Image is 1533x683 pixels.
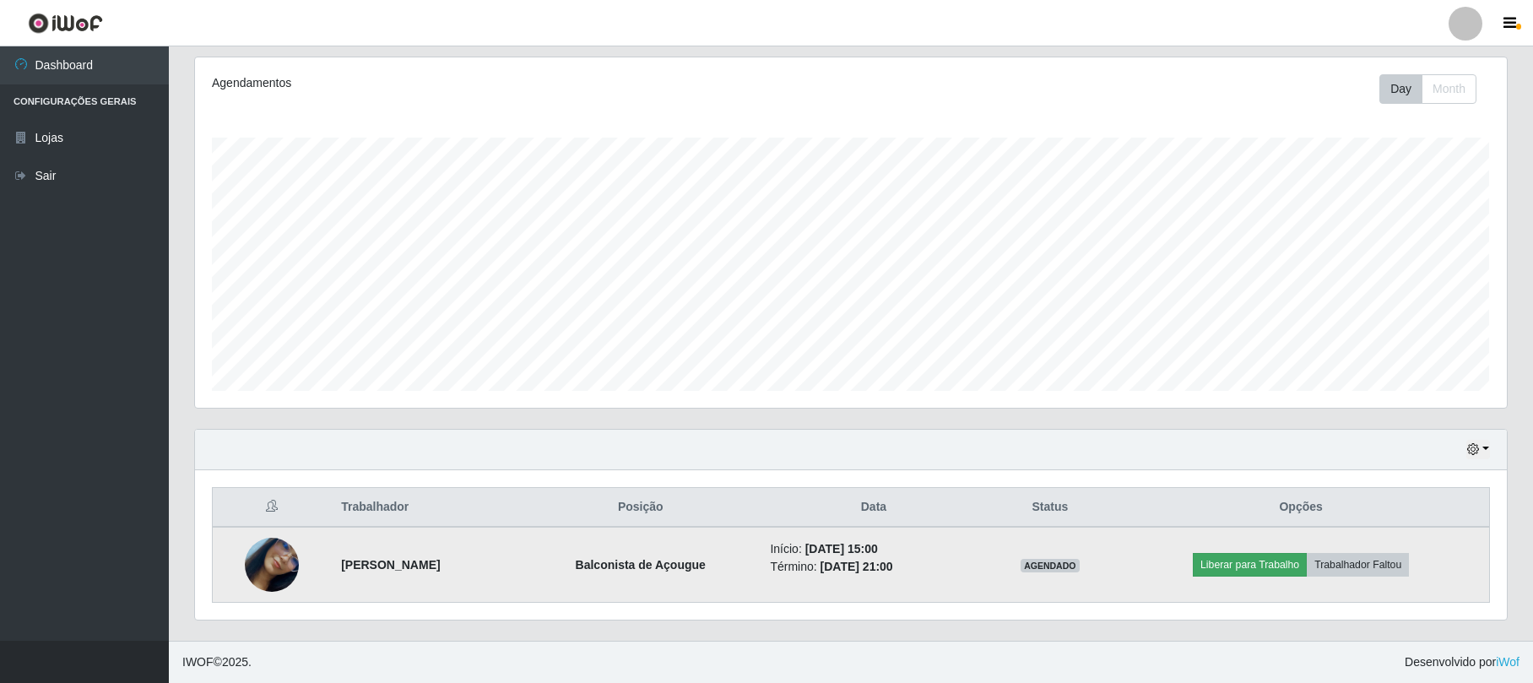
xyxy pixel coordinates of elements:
[331,488,521,528] th: Trabalhador
[1193,553,1307,577] button: Liberar para Trabalho
[987,488,1113,528] th: Status
[805,542,878,556] time: [DATE] 15:00
[821,560,893,573] time: [DATE] 21:00
[28,13,103,34] img: CoreUI Logo
[1021,559,1080,572] span: AGENDADO
[1405,653,1519,671] span: Desenvolvido por
[1379,74,1422,104] button: Day
[1422,74,1476,104] button: Month
[1307,553,1409,577] button: Trabalhador Faltou
[1113,488,1489,528] th: Opções
[1379,74,1490,104] div: Toolbar with button groups
[182,653,252,671] span: © 2025 .
[1379,74,1476,104] div: First group
[760,488,987,528] th: Data
[182,655,214,669] span: IWOF
[521,488,760,528] th: Posição
[770,558,977,576] li: Término:
[770,540,977,558] li: Início:
[245,507,299,624] img: 1727789895848.jpeg
[212,74,729,92] div: Agendamentos
[1496,655,1519,669] a: iWof
[576,558,706,572] strong: Balconista de Açougue
[341,558,440,572] strong: [PERSON_NAME]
